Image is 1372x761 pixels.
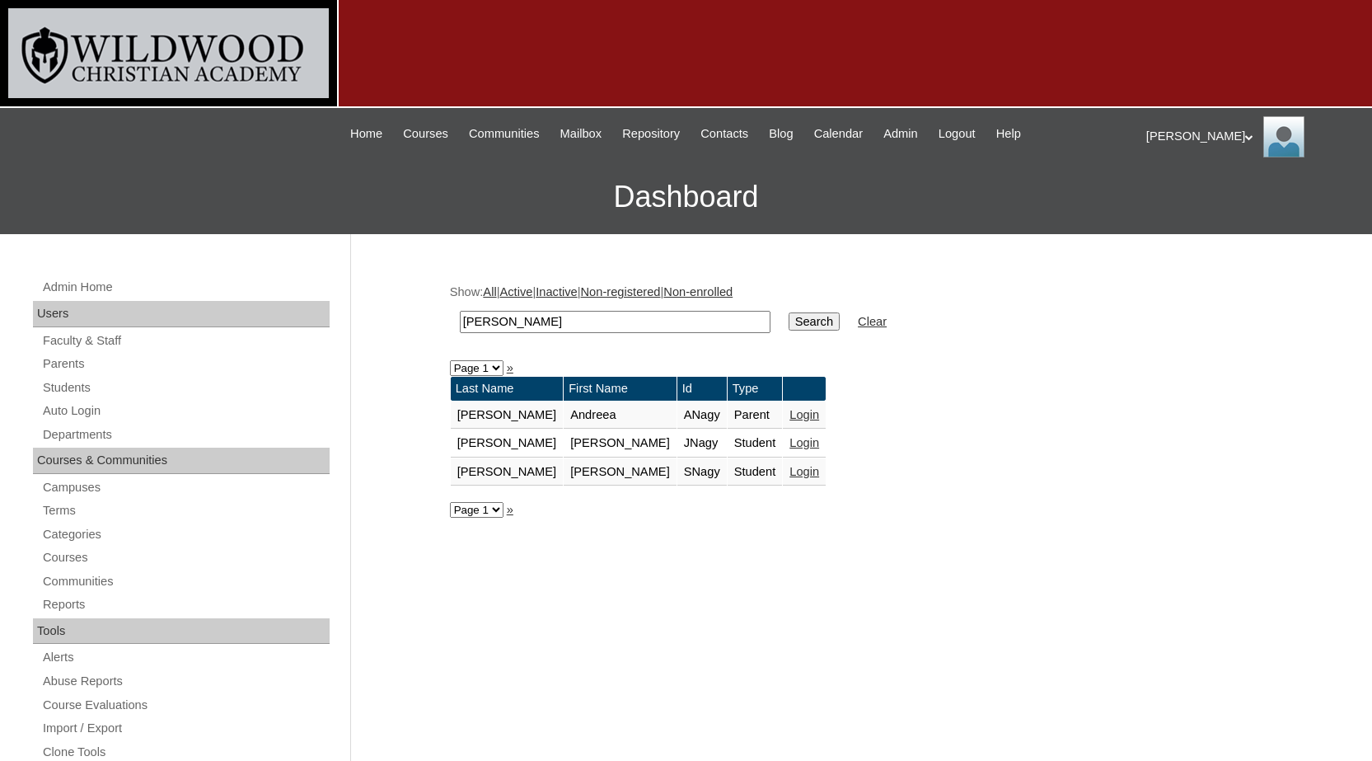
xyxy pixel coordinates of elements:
[41,500,330,521] a: Terms
[564,402,677,430] td: Andreea
[461,124,548,143] a: Communities
[451,377,564,401] td: Last Name
[996,124,1021,143] span: Help
[41,571,330,592] a: Communities
[728,430,783,458] td: Student
[1263,116,1304,157] img: Jill Isaac
[728,458,783,486] td: Student
[350,124,382,143] span: Home
[883,124,918,143] span: Admin
[395,124,457,143] a: Courses
[483,285,496,298] a: All
[41,425,330,445] a: Departments
[8,8,329,98] img: logo-white.png
[564,458,677,486] td: [PERSON_NAME]
[41,547,330,568] a: Courses
[469,124,540,143] span: Communities
[41,354,330,374] a: Parents
[677,402,727,430] td: ANagy
[663,285,733,298] a: Non-enrolled
[814,124,863,143] span: Calendar
[789,436,819,449] a: Login
[560,124,602,143] span: Mailbox
[930,124,984,143] a: Logout
[581,285,661,298] a: Non-registered
[769,124,793,143] span: Blog
[789,408,819,421] a: Login
[33,618,330,645] div: Tools
[41,594,330,615] a: Reports
[451,430,564,458] td: [PERSON_NAME]
[692,124,756,143] a: Contacts
[41,277,330,298] a: Admin Home
[499,285,532,298] a: Active
[536,285,578,298] a: Inactive
[564,430,677,458] td: [PERSON_NAME]
[728,402,783,430] td: Parent
[806,124,871,143] a: Calendar
[875,124,926,143] a: Admin
[564,377,677,401] td: First Name
[988,124,1029,143] a: Help
[677,430,727,458] td: JNagy
[41,477,330,498] a: Campuses
[41,331,330,351] a: Faculty & Staff
[728,377,783,401] td: Type
[8,160,1364,234] h3: Dashboard
[451,402,564,430] td: [PERSON_NAME]
[41,378,330,398] a: Students
[789,312,840,331] input: Search
[41,524,330,545] a: Categories
[41,401,330,421] a: Auto Login
[342,124,391,143] a: Home
[939,124,976,143] span: Logout
[460,311,770,333] input: Search
[33,301,330,327] div: Users
[450,284,1266,342] div: Show: | | | |
[761,124,801,143] a: Blog
[41,718,330,739] a: Import / Export
[33,448,330,474] div: Courses & Communities
[622,124,680,143] span: Repository
[507,503,513,516] a: »
[41,647,330,668] a: Alerts
[677,458,727,486] td: SNagy
[1146,116,1356,157] div: [PERSON_NAME]
[858,315,887,328] a: Clear
[552,124,611,143] a: Mailbox
[507,361,513,374] a: »
[41,695,330,716] a: Course Evaluations
[614,124,688,143] a: Repository
[677,377,727,401] td: Id
[451,458,564,486] td: [PERSON_NAME]
[789,465,819,478] a: Login
[403,124,448,143] span: Courses
[41,671,330,692] a: Abuse Reports
[700,124,748,143] span: Contacts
